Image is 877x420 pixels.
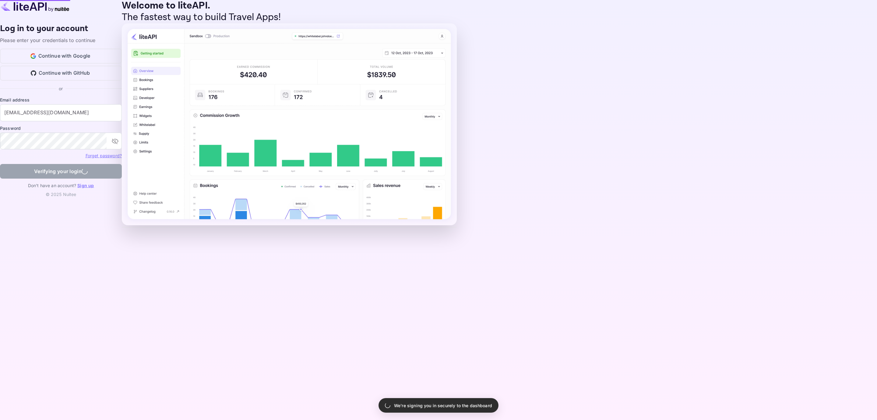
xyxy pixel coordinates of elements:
[122,12,457,23] p: The fastest way to build Travel Apps!
[122,23,457,225] img: liteAPI Dashboard Preview
[86,152,122,158] a: Forget password?
[77,183,94,188] a: Sign up
[86,153,122,158] a: Forget password?
[109,135,121,147] button: toggle password visibility
[394,402,492,409] p: We're signing you in securely to the dashboard
[59,85,63,92] p: or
